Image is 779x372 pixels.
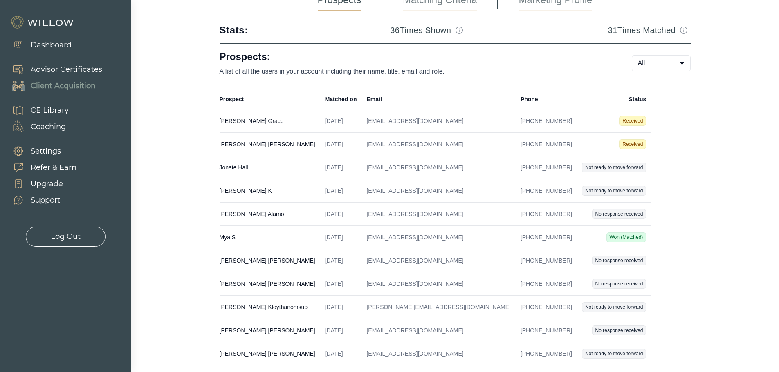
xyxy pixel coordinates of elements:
td: [DATE] [320,179,362,203]
div: Advisor Certificates [31,64,102,75]
a: Dashboard [4,37,72,53]
td: [DATE] [320,156,362,179]
td: [PERSON_NAME] Alamo [220,203,320,226]
div: Client Acquisition [31,80,96,91]
td: [PERSON_NAME][EMAIL_ADDRESS][DOMAIN_NAME] [361,296,515,319]
td: [PERSON_NAME] K [220,179,320,203]
span: Won (Matched) [606,232,647,242]
th: Email [361,89,515,109]
td: [PERSON_NAME] [PERSON_NAME] [220,133,320,156]
td: [DATE] [320,296,362,319]
button: Match info [677,24,690,37]
h3: 31 Times Matched [608,25,676,36]
div: Refer & Earn [31,162,76,173]
td: Jonate Hall [220,156,320,179]
td: [PHONE_NUMBER] [516,272,577,296]
span: Not ready to move forward [582,186,646,196]
a: Refer & Earn [4,159,76,176]
td: [DATE] [320,272,362,296]
td: [PHONE_NUMBER] [516,179,577,203]
td: [PHONE_NUMBER] [516,156,577,179]
span: info-circle [456,27,463,34]
h1: Prospects: [220,50,606,63]
td: [PHONE_NUMBER] [516,226,577,249]
td: [EMAIL_ADDRESS][DOMAIN_NAME] [361,342,515,365]
td: [EMAIL_ADDRESS][DOMAIN_NAME] [361,272,515,296]
td: [PERSON_NAME] [PERSON_NAME] [220,249,320,272]
td: [DATE] [320,319,362,342]
td: [EMAIL_ADDRESS][DOMAIN_NAME] [361,249,515,272]
td: [EMAIL_ADDRESS][DOMAIN_NAME] [361,226,515,249]
span: Received [619,116,646,126]
td: [EMAIL_ADDRESS][DOMAIN_NAME] [361,109,515,133]
th: Status [577,89,651,109]
td: [PHONE_NUMBER] [516,319,577,342]
td: [PHONE_NUMBER] [516,133,577,156]
span: info-circle [680,27,687,34]
td: [PERSON_NAME] [PERSON_NAME] [220,272,320,296]
span: Not ready to move forward [582,302,646,312]
td: [EMAIL_ADDRESS][DOMAIN_NAME] [361,319,515,342]
td: [EMAIL_ADDRESS][DOMAIN_NAME] [361,133,515,156]
button: Match info [453,24,466,37]
div: Coaching [31,121,66,132]
div: Stats: [220,24,248,37]
td: [DATE] [320,133,362,156]
span: Not ready to move forward [582,349,646,359]
td: [DATE] [320,342,362,365]
span: No response received [592,325,647,335]
div: Log Out [51,231,81,242]
td: [EMAIL_ADDRESS][DOMAIN_NAME] [361,203,515,226]
a: Advisor Certificates [4,61,102,78]
td: [DATE] [320,226,362,249]
div: Support [31,195,60,206]
th: Phone [516,89,577,109]
td: [DATE] [320,203,362,226]
th: Matched on [320,89,362,109]
div: CE Library [31,105,69,116]
td: [PHONE_NUMBER] [516,249,577,272]
h3: 36 Times Shown [390,25,451,36]
td: [PHONE_NUMBER] [516,342,577,365]
td: [PERSON_NAME] Kloythanomsup [220,296,320,319]
td: [DATE] [320,109,362,133]
td: [PHONE_NUMBER] [516,296,577,319]
td: [PERSON_NAME] [PERSON_NAME] [220,342,320,365]
a: CE Library [4,102,69,118]
span: All [638,58,645,68]
div: Settings [31,146,61,157]
td: [EMAIL_ADDRESS][DOMAIN_NAME] [361,156,515,179]
th: Prospect [220,89,320,109]
span: caret-down [679,60,685,67]
span: No response received [592,256,647,265]
a: Upgrade [4,176,76,192]
td: [PERSON_NAME] [PERSON_NAME] [220,319,320,342]
td: [DATE] [320,249,362,272]
td: Mya S [220,226,320,249]
span: No response received [592,209,647,219]
span: Not ready to move forward [582,163,646,172]
a: Settings [4,143,76,159]
td: [PHONE_NUMBER] [516,109,577,133]
img: Willow [10,16,76,29]
p: A list of all the users in your account including their name, title, email and role. [220,67,606,76]
span: No response received [592,279,647,289]
span: Received [619,139,646,149]
div: Upgrade [31,178,63,189]
a: Coaching [4,118,69,135]
td: [PERSON_NAME] Grace [220,109,320,133]
a: Client Acquisition [4,78,102,94]
div: Dashboard [31,40,72,51]
td: [EMAIL_ADDRESS][DOMAIN_NAME] [361,179,515,203]
td: [PHONE_NUMBER] [516,203,577,226]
